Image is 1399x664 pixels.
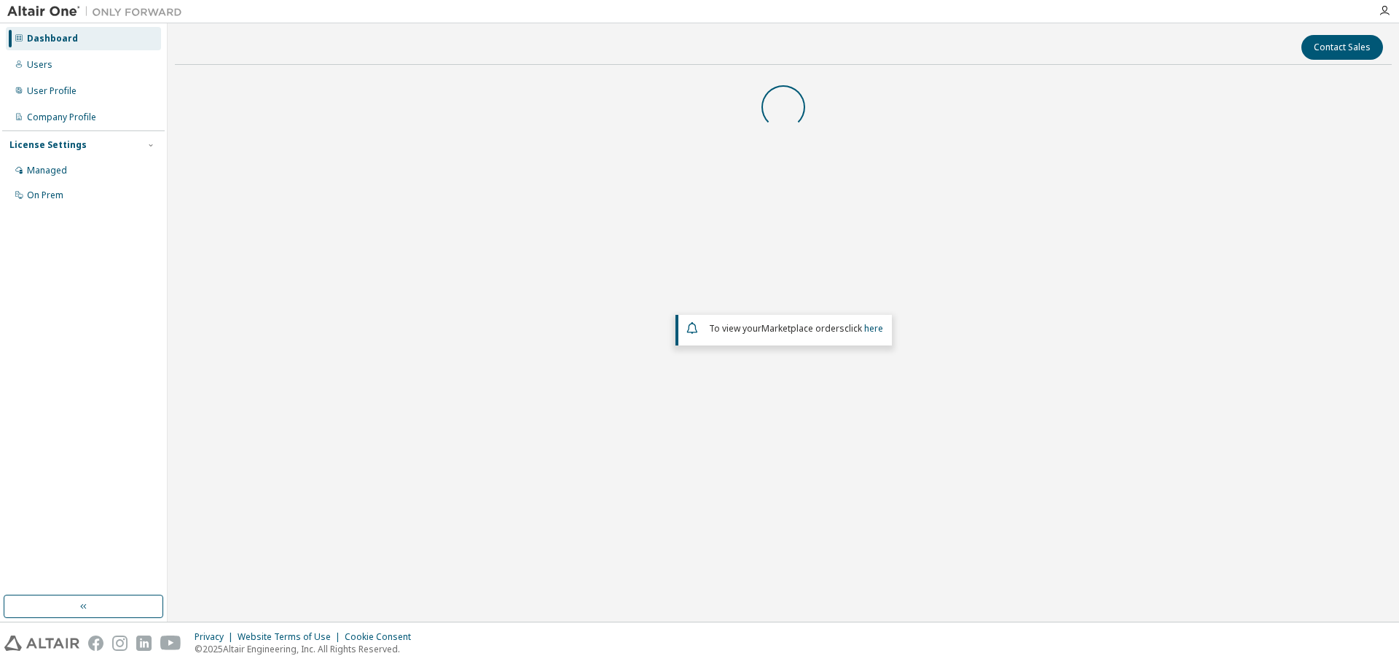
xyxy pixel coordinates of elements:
[27,85,77,97] div: User Profile
[112,636,128,651] img: instagram.svg
[195,643,420,655] p: © 2025 Altair Engineering, Inc. All Rights Reserved.
[27,33,78,44] div: Dashboard
[88,636,103,651] img: facebook.svg
[238,631,345,643] div: Website Terms of Use
[195,631,238,643] div: Privacy
[1301,35,1383,60] button: Contact Sales
[4,636,79,651] img: altair_logo.svg
[7,4,189,19] img: Altair One
[136,636,152,651] img: linkedin.svg
[27,190,63,201] div: On Prem
[709,322,883,335] span: To view your click
[27,59,52,71] div: Users
[160,636,181,651] img: youtube.svg
[27,165,67,176] div: Managed
[761,322,845,335] em: Marketplace orders
[864,322,883,335] a: here
[345,631,420,643] div: Cookie Consent
[27,112,96,123] div: Company Profile
[9,139,87,151] div: License Settings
